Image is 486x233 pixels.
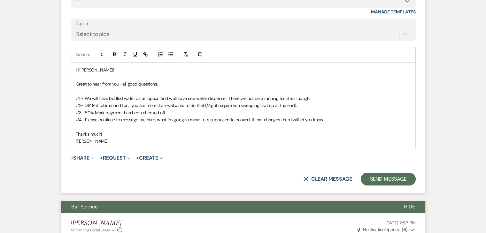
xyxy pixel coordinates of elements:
[136,155,163,161] button: Create
[71,228,110,233] span: to: Planning Portal Users
[136,155,139,161] span: +
[76,80,411,87] p: Great to hear from you -all good questions.
[361,173,415,185] button: Send Message
[75,19,411,28] label: Topics
[357,227,408,232] span: Opened
[76,138,411,145] p: [PERSON_NAME]
[76,66,411,73] p: Hi [PERSON_NAME]!
[71,227,116,233] button: to: Planning Portal Users
[356,226,416,233] button: NotificationOpened (6)
[76,95,411,102] p: #1 - We will have bottled water as an option and we'll have one water dispenser. There will not b...
[394,201,425,213] button: Hide
[61,201,394,213] button: Bar Service
[385,220,415,226] span: [DATE] 2:57 PM
[401,227,407,232] strong: ( 6 )
[76,102,411,109] p: #2- DIY Pull tabs sound fun, you are more than welcome to do that (Might require you sweeping tha...
[71,219,123,227] h5: [PERSON_NAME]
[100,155,103,161] span: +
[71,203,98,210] span: Bar Service
[76,109,411,116] p: #3- 50% Mark payment has been checked off
[363,227,384,232] span: Notification
[100,155,130,161] button: Request
[303,177,352,182] button: Clear message
[71,155,73,161] span: +
[76,131,411,138] p: Thanks much!
[404,203,415,210] span: Hide
[76,116,411,123] p: #4- Please continue to message me here, what I'm going to move to is supposed to convert. If that...
[71,155,95,161] button: Share
[76,30,109,39] div: Select topics
[371,9,416,15] a: Manage Templates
